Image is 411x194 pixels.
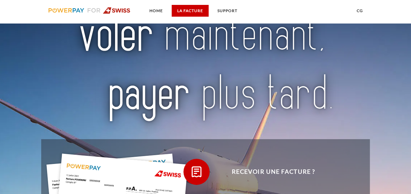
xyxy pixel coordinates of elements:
[351,5,368,17] a: CG
[172,5,209,17] a: LA FACTURE
[183,159,353,185] button: Recevoir une facture ?
[48,7,130,14] img: logo-swiss.svg
[188,164,205,180] img: qb_bill.svg
[144,5,168,17] a: Home
[62,1,349,129] img: title-swiss_fr.svg
[193,159,353,185] span: Recevoir une facture ?
[212,5,243,17] a: SUPPORT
